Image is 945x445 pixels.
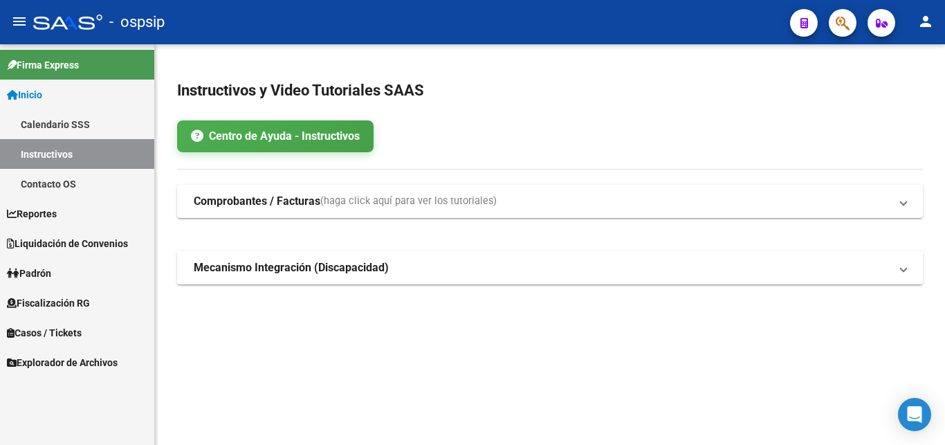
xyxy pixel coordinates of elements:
span: - ospsip [109,7,165,37]
span: Inicio [7,87,42,102]
span: (haga click aquí para ver los tutoriales) [320,194,497,209]
span: Explorador de Archivos [7,355,118,370]
mat-icon: menu [11,13,28,30]
strong: Comprobantes / Facturas [194,194,320,209]
span: Fiscalización RG [7,296,90,311]
mat-expansion-panel-header: Comprobantes / Facturas(haga click aquí para ver los tutoriales) [177,185,923,218]
a: Centro de Ayuda - Instructivos [177,120,374,152]
mat-expansion-panel-header: Mecanismo Integración (Discapacidad) [177,251,923,284]
span: Padrón [7,266,51,281]
h2: Instructivos y Video Tutoriales SAAS [177,78,923,104]
span: Firma Express [7,57,79,73]
span: Reportes [7,206,57,221]
span: Liquidación de Convenios [7,236,128,251]
strong: Mecanismo Integración (Discapacidad) [194,260,389,275]
div: Open Intercom Messenger [898,398,931,431]
span: Casos / Tickets [7,325,82,340]
mat-icon: person [917,13,934,30]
